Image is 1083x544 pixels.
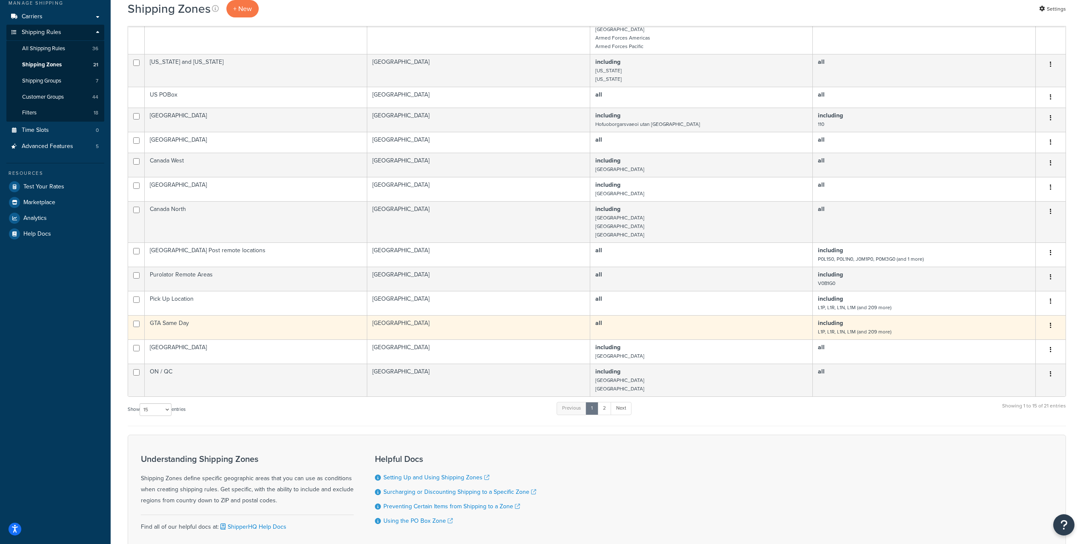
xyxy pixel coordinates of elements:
[6,57,104,73] a: Shipping Zones 21
[595,43,643,50] small: Armed Forces Pacific
[6,170,104,177] div: Resources
[595,205,620,214] b: including
[6,139,104,154] li: Advanced Features
[145,108,367,132] td: [GEOGRAPHIC_DATA]
[23,183,64,191] span: Test Your Rates
[595,165,644,173] small: [GEOGRAPHIC_DATA]
[22,109,37,117] span: Filters
[23,215,47,222] span: Analytics
[6,122,104,138] a: Time Slots 0
[818,270,843,279] b: including
[6,179,104,194] a: Test Your Rates
[367,201,590,242] td: [GEOGRAPHIC_DATA]
[818,279,835,287] small: V0B1G0
[595,135,602,144] b: all
[818,180,825,189] b: all
[818,57,825,66] b: all
[96,77,98,85] span: 7
[818,156,825,165] b: all
[595,222,644,230] small: [GEOGRAPHIC_DATA]
[818,255,924,263] small: P0L1S0, P0L1N0, J0M1P0, P0M3G0 (and 1 more)
[145,315,367,339] td: GTA Same Day
[595,294,602,303] b: all
[6,9,104,25] a: Carriers
[6,195,104,210] a: Marketplace
[22,77,61,85] span: Shipping Groups
[6,89,104,105] a: Customer Groups 44
[597,402,612,415] a: 2
[6,211,104,226] a: Analytics
[141,454,354,506] div: Shipping Zones define specific geographic areas that you can use as conditions when creating ship...
[23,199,55,206] span: Marketplace
[145,291,367,315] td: Pick Up Location
[818,294,843,303] b: including
[145,242,367,267] td: [GEOGRAPHIC_DATA] Post remote locations
[818,319,843,328] b: including
[145,201,367,242] td: Canada North
[22,45,65,52] span: All Shipping Rules
[145,177,367,201] td: [GEOGRAPHIC_DATA]
[6,41,104,57] li: All Shipping Rules
[818,343,825,352] b: all
[595,156,620,165] b: including
[6,105,104,121] li: Filters
[140,403,171,416] select: Showentries
[818,120,824,128] small: 110
[145,87,367,108] td: US POBox
[96,143,99,150] span: 5
[595,180,620,189] b: including
[145,267,367,291] td: Purolator Remote Areas
[595,90,602,99] b: all
[367,177,590,201] td: [GEOGRAPHIC_DATA]
[128,403,186,416] label: Show entries
[611,402,632,415] a: Next
[383,473,489,482] a: Setting Up and Using Shipping Zones
[595,214,644,222] small: [GEOGRAPHIC_DATA]
[6,226,104,242] li: Help Docs
[22,61,62,68] span: Shipping Zones
[219,522,286,531] a: ShipperHQ Help Docs
[595,111,620,120] b: including
[6,57,104,73] li: Shipping Zones
[145,153,367,177] td: Canada West
[367,54,590,87] td: [GEOGRAPHIC_DATA]
[93,61,98,68] span: 21
[375,454,536,464] h3: Helpful Docs
[818,135,825,144] b: all
[6,89,104,105] li: Customer Groups
[383,502,520,511] a: Preventing Certain Items from Shipping to a Zone
[22,29,61,36] span: Shipping Rules
[6,122,104,138] li: Time Slots
[818,304,892,311] small: L1P, L1R, L1N, L1M (and 209 more)
[818,328,892,336] small: L1P, L1R, L1N, L1M (and 209 more)
[141,515,354,533] div: Find all of our helpful docs at:
[145,339,367,364] td: [GEOGRAPHIC_DATA]
[367,242,590,267] td: [GEOGRAPHIC_DATA]
[233,4,252,14] span: + New
[145,54,367,87] td: [US_STATE] and [US_STATE]
[6,139,104,154] a: Advanced Features 5
[595,120,700,128] small: Hofuoborgarsvaeoi utan [GEOGRAPHIC_DATA]
[367,108,590,132] td: [GEOGRAPHIC_DATA]
[595,34,650,42] small: Armed Forces Americas
[128,0,211,17] h1: Shipping Zones
[145,132,367,153] td: [GEOGRAPHIC_DATA]
[595,246,602,255] b: all
[1053,514,1074,535] button: Open Resource Center
[818,90,825,99] b: all
[22,94,64,101] span: Customer Groups
[1002,401,1066,419] div: Showing 1 to 15 of 21 entries
[595,75,622,83] small: [US_STATE]
[23,231,51,238] span: Help Docs
[818,367,825,376] b: all
[367,291,590,315] td: [GEOGRAPHIC_DATA]
[6,25,104,122] li: Shipping Rules
[96,127,99,134] span: 0
[367,364,590,396] td: [GEOGRAPHIC_DATA]
[595,319,602,328] b: all
[595,190,644,197] small: [GEOGRAPHIC_DATA]
[367,4,590,54] td: [GEOGRAPHIC_DATA]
